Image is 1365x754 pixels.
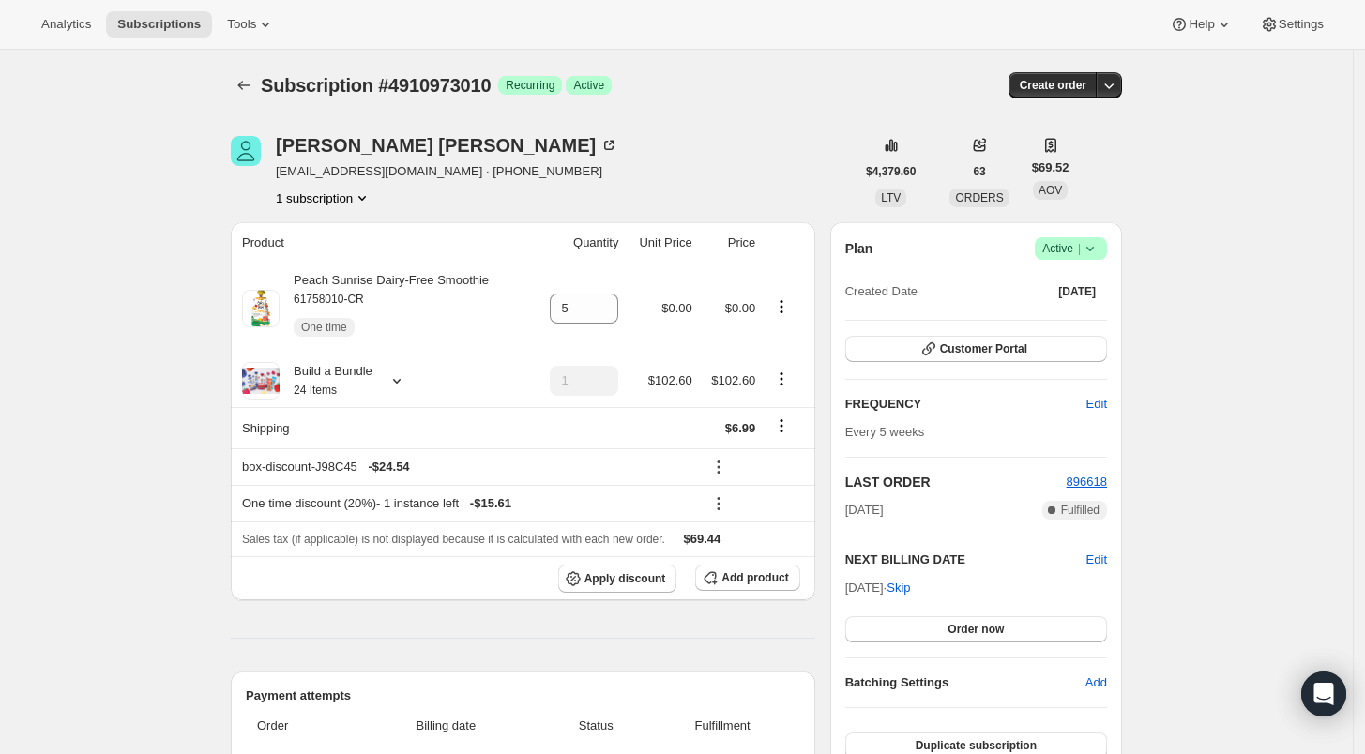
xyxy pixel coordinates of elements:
[242,290,280,327] img: product img
[231,222,533,264] th: Product
[216,11,286,38] button: Tools
[916,738,1037,753] span: Duplicate subscription
[41,17,91,32] span: Analytics
[657,716,789,735] span: Fulfillment
[845,616,1107,642] button: Order now
[1085,673,1107,692] span: Add
[711,373,755,387] span: $102.60
[725,421,756,435] span: $6.99
[661,301,692,315] span: $0.00
[698,222,762,264] th: Price
[766,415,796,436] button: Shipping actions
[280,362,372,400] div: Build a Bundle
[845,239,873,258] h2: Plan
[766,296,796,317] button: Product actions
[1039,184,1062,197] span: AOV
[973,164,985,179] span: 63
[280,271,489,346] div: Peach Sunrise Dairy-Free Smoothie
[955,191,1003,204] span: ORDERS
[766,369,796,389] button: Product actions
[855,158,927,185] button: $4,379.60
[684,532,721,546] span: $69.44
[875,573,921,603] button: Skip
[106,11,212,38] button: Subscriptions
[276,188,372,207] button: Product actions
[356,716,536,735] span: Billing date
[962,158,996,185] button: 63
[1047,279,1107,305] button: [DATE]
[624,222,697,264] th: Unit Price
[695,565,799,591] button: Add product
[1075,389,1118,419] button: Edit
[1042,239,1100,258] span: Active
[231,407,533,448] th: Shipping
[948,622,1004,637] span: Order now
[276,136,618,155] div: [PERSON_NAME] [PERSON_NAME]
[246,705,351,746] th: Order
[1086,395,1107,414] span: Edit
[648,373,692,387] span: $102.60
[1074,668,1118,698] button: Add
[301,320,347,335] span: One time
[242,458,692,476] div: box-discount-J98C45
[1159,11,1244,38] button: Help
[845,550,1086,569] h2: NEXT BILLING DATE
[1249,11,1335,38] button: Settings
[533,222,624,264] th: Quantity
[725,301,756,315] span: $0.00
[470,494,511,513] span: - $15.61
[1279,17,1324,32] span: Settings
[227,17,256,32] span: Tools
[1067,475,1107,489] a: 896618
[584,571,666,586] span: Apply discount
[242,533,665,546] span: Sales tax (if applicable) is not displayed because it is calculated with each new order.
[940,341,1027,356] span: Customer Portal
[242,494,692,513] div: One time discount (20%) - 1 instance left
[887,579,910,597] span: Skip
[1067,473,1107,491] button: 896618
[573,78,604,93] span: Active
[30,11,102,38] button: Analytics
[1032,158,1069,177] span: $69.52
[117,17,201,32] span: Subscriptions
[1061,503,1100,518] span: Fulfilled
[1058,284,1096,299] span: [DATE]
[231,72,257,98] button: Subscriptions
[261,75,491,96] span: Subscription #4910973010
[231,136,261,166] span: Holly Campbell
[845,395,1086,414] h2: FREQUENCY
[1009,72,1098,98] button: Create order
[368,458,409,476] span: - $24.54
[845,673,1085,692] h6: Batching Settings
[1078,241,1081,256] span: |
[845,282,918,301] span: Created Date
[845,581,911,595] span: [DATE] ·
[845,473,1067,491] h2: LAST ORDER
[1189,17,1214,32] span: Help
[845,425,925,439] span: Every 5 weeks
[294,384,337,397] small: 24 Items
[845,501,884,520] span: [DATE]
[558,565,677,593] button: Apply discount
[276,162,618,181] span: [EMAIL_ADDRESS][DOMAIN_NAME] · [PHONE_NUMBER]
[547,716,645,735] span: Status
[294,293,364,306] small: 61758010-CR
[1020,78,1086,93] span: Create order
[866,164,916,179] span: $4,379.60
[1086,550,1107,569] button: Edit
[246,686,800,705] h2: Payment attempts
[506,78,554,93] span: Recurring
[721,570,788,585] span: Add product
[1301,671,1346,716] div: Open Intercom Messenger
[881,191,901,204] span: LTV
[845,336,1107,362] button: Customer Portal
